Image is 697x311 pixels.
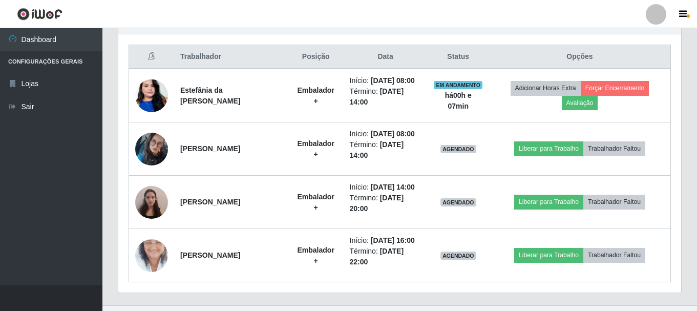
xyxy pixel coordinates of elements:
button: Liberar para Trabalho [514,248,583,262]
button: Forçar Encerramento [581,81,649,95]
img: 1726231498379.jpeg [135,180,168,224]
li: Término: [350,86,421,108]
button: Avaliação [562,96,598,110]
button: Liberar para Trabalho [514,195,583,209]
li: Término: [350,193,421,214]
button: Trabalhador Faltou [583,195,645,209]
button: Adicionar Horas Extra [511,81,581,95]
li: Início: [350,75,421,86]
li: Início: [350,129,421,139]
strong: Embalador + [298,86,334,105]
strong: há 00 h e 07 min [445,91,472,110]
img: 1705535567021.jpeg [135,67,168,125]
img: CoreUI Logo [17,8,62,20]
strong: [PERSON_NAME] [180,144,240,153]
strong: [PERSON_NAME] [180,198,240,206]
time: [DATE] 14:00 [371,183,415,191]
span: AGENDADO [440,198,476,206]
th: Opções [489,45,671,69]
li: Início: [350,235,421,246]
span: AGENDADO [440,252,476,260]
li: Término: [350,139,421,161]
time: [DATE] 08:00 [371,130,415,138]
button: Trabalhador Faltou [583,141,645,156]
li: Término: [350,246,421,267]
img: 1736628970603.jpeg [135,120,168,178]
button: Trabalhador Faltou [583,248,645,262]
th: Posição [288,45,344,69]
img: 1677848309634.jpeg [135,226,168,285]
time: [DATE] 16:00 [371,236,415,244]
th: Data [344,45,428,69]
th: Status [428,45,489,69]
span: AGENDADO [440,145,476,153]
strong: Embalador + [298,139,334,158]
strong: [PERSON_NAME] [180,251,240,259]
strong: Embalador + [298,246,334,265]
span: EM ANDAMENTO [434,81,482,89]
time: [DATE] 08:00 [371,76,415,85]
li: Início: [350,182,421,193]
th: Trabalhador [174,45,288,69]
strong: Estefânia da [PERSON_NAME] [180,86,240,105]
strong: Embalador + [298,193,334,212]
button: Liberar para Trabalho [514,141,583,156]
